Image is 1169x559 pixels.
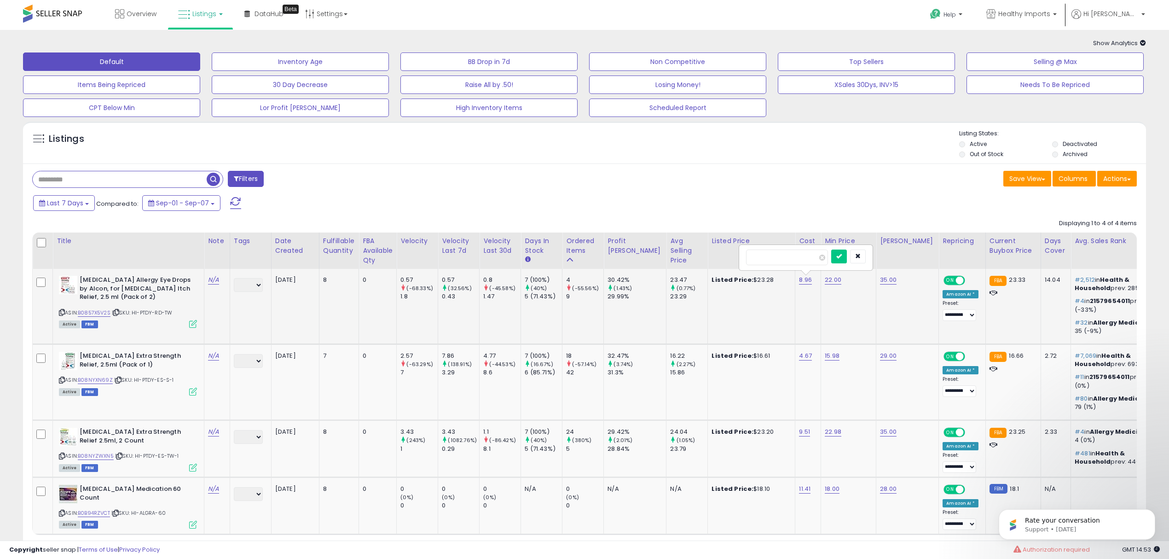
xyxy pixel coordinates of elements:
[1075,275,1129,292] span: Health & Household
[59,276,197,327] div: ASIN:
[1075,352,1165,368] p: in prev: 6936 (2%)
[1075,319,1165,335] p: in prev: 35 (-9%)
[406,437,425,444] small: (243%)
[572,437,591,444] small: (380%)
[483,501,521,510] div: 0
[825,236,872,246] div: Min Price
[1075,373,1165,390] p: in prev: 11 (0%)
[944,277,956,285] span: ON
[49,133,84,146] h5: Listings
[156,198,209,208] span: Sep-01 - Sep-07
[799,275,812,285] a: 8.96
[825,351,839,361] a: 15.98
[589,76,766,94] button: Losing Money!
[212,76,389,94] button: 30 Day Decrease
[670,352,707,360] div: 16.22
[483,494,496,501] small: (0%)
[59,320,80,328] span: All listings currently available for purchase on Amazon
[525,428,562,436] div: 7 (100%)
[323,236,355,256] div: Fulfillable Quantity
[566,494,579,501] small: (0%)
[23,52,200,71] button: Default
[363,485,389,493] div: 0
[1045,485,1064,493] div: N/A
[1045,352,1064,360] div: 2.72
[998,9,1050,18] span: Healthy Imports
[1075,449,1090,458] span: #481
[323,485,352,493] div: 8
[566,445,603,453] div: 5
[400,494,413,501] small: (0%)
[572,285,598,292] small: (-55.56%)
[208,275,219,285] a: N/A
[990,428,1007,438] small: FBA
[47,198,83,208] span: Last 7 Days
[442,292,479,301] div: 0.43
[483,236,517,256] div: Velocity Last 30d
[525,256,530,264] small: Days In Stock.
[677,285,696,292] small: (0.77%)
[78,309,110,317] a: B0857X5V2S
[608,292,666,301] div: 29.99%
[119,545,160,554] a: Privacy Policy
[208,427,219,437] a: N/A
[275,276,312,284] div: [DATE]
[608,428,666,436] div: 29.42%
[442,445,479,453] div: 0.29
[234,236,267,246] div: Tags
[442,368,479,377] div: 3.29
[483,428,521,436] div: 1.1
[208,351,219,361] a: N/A
[483,445,521,453] div: 8.1
[712,352,788,360] div: $16.61
[566,428,603,436] div: 24
[1075,427,1084,436] span: #4
[1075,428,1165,444] p: in prev: 4 (0%)
[608,445,666,453] div: 28.84%
[111,509,166,517] span: | SKU: HI-ALGRA-60
[400,276,438,284] div: 0.57
[400,445,438,453] div: 1
[566,485,603,493] div: 0
[990,352,1007,362] small: FBA
[990,276,1007,286] small: FBA
[400,99,578,117] button: High Inventory Items
[1089,373,1130,381] span: 21579654011
[112,309,172,316] span: | SKU: HI-PTDY-RD-TW
[799,351,812,361] a: 4.67
[1059,174,1088,183] span: Columns
[943,300,978,321] div: Preset:
[81,464,98,472] span: FBM
[613,361,633,368] small: (3.74%)
[1009,275,1025,284] span: 23.33
[943,376,978,397] div: Preset:
[943,452,978,473] div: Preset:
[59,276,77,294] img: 41lyrfYXQoL._SL40_.jpg
[400,485,438,493] div: 0
[400,428,438,436] div: 3.43
[1093,394,1149,403] span: Allergy Medicine
[1093,39,1146,47] span: Show Analytics
[799,484,810,494] a: 11.41
[80,485,191,504] b: [MEDICAL_DATA] Medication 60 Count
[880,484,897,494] a: 28.00
[608,236,662,256] div: Profit [PERSON_NAME]
[59,428,77,446] img: 51OxYhn8nZL._SL40_.jpg
[442,236,475,256] div: Velocity Last 7d
[33,195,95,211] button: Last 7 Days
[670,292,707,301] div: 23.29
[81,388,98,396] span: FBM
[880,427,897,437] a: 35.00
[59,485,77,503] img: 5174zJVvQnL._SL40_.jpg
[81,521,98,529] span: FBM
[964,429,978,437] span: OFF
[1010,484,1019,493] span: 18.1
[483,368,521,377] div: 8.6
[442,501,479,510] div: 0
[1097,171,1137,186] button: Actions
[442,276,479,284] div: 0.57
[489,437,515,444] small: (-86.42%)
[81,320,98,328] span: FBM
[1063,150,1088,158] label: Archived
